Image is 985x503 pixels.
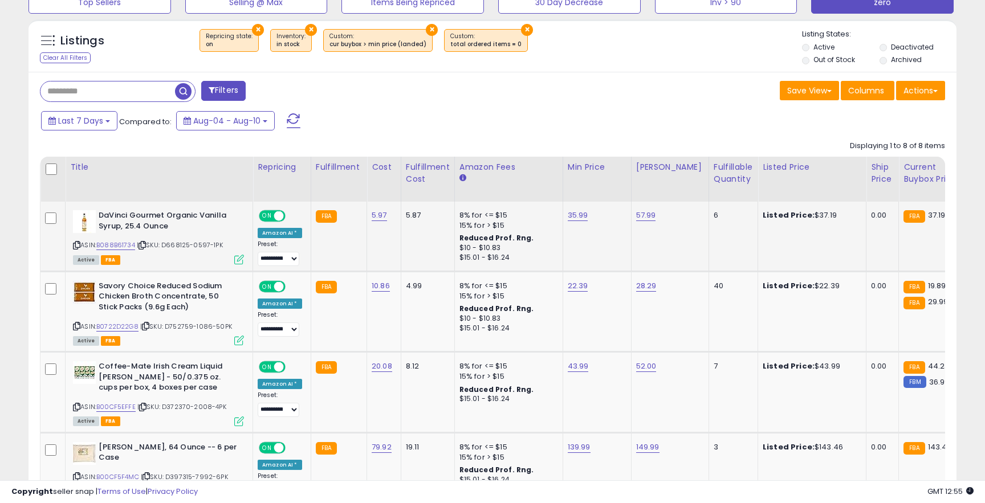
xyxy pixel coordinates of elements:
div: Title [70,161,248,173]
small: FBA [316,281,337,293]
div: Preset: [258,311,302,337]
small: FBA [316,442,337,455]
b: Listed Price: [763,361,815,371]
span: Repricing state : [206,32,253,49]
a: 28.29 [636,280,657,292]
span: Aug-04 - Aug-10 [193,115,261,126]
div: 15% for > $15 [459,452,554,463]
small: FBM [903,376,926,388]
img: 51Sn0pdfVmL._SL40_.jpg [73,442,96,465]
div: 0.00 [871,210,890,220]
span: 36.99 [929,377,950,387]
span: ON [260,443,274,452]
img: 51YsmtIA23S._SL40_.jpg [73,361,96,384]
span: 19.89 [928,280,946,291]
b: Savory Choice Reduced Sodium Chicken Broth Concentrate, 50 Stick Packs (9.6g Each) [99,281,237,316]
span: 143.46 [928,441,952,452]
div: Cost [372,161,396,173]
a: Terms of Use [97,486,146,497]
img: 417TDBrvlpL._SL40_.jpg [73,281,96,304]
div: Min Price [568,161,626,173]
div: Clear All Filters [40,52,91,63]
div: Fulfillable Quantity [714,161,753,185]
div: Preset: [258,391,302,417]
span: All listings currently available for purchase on Amazon [73,416,99,426]
span: Custom: [450,32,522,49]
label: Out of Stock [813,55,855,64]
div: 0.00 [871,361,890,371]
button: × [521,24,533,36]
span: Inventory : [276,32,306,49]
div: ASIN: [73,442,244,495]
h5: Listings [60,33,104,49]
small: FBA [903,361,925,374]
div: $15.01 - $16.24 [459,394,554,404]
div: seller snap | | [11,486,198,497]
div: 0.00 [871,442,890,452]
span: Columns [848,85,884,96]
div: $43.99 [763,361,857,371]
span: All listings currently available for purchase on Amazon [73,336,99,346]
a: 10.86 [372,280,390,292]
button: Aug-04 - Aug-10 [176,111,275,130]
div: ASIN: [73,281,244,344]
span: OFF [284,362,302,372]
a: 35.99 [568,210,588,221]
button: × [252,24,264,36]
b: DaVinci Gourmet Organic Vanilla Syrup, 25.4 Ounce [99,210,237,234]
label: Deactivated [891,42,934,52]
div: Displaying 1 to 8 of 8 items [850,141,945,152]
a: 43.99 [568,361,589,372]
button: Columns [841,81,894,100]
span: FBA [101,255,120,265]
span: All listings currently available for purchase on Amazon [73,255,99,265]
div: $10 - $10.83 [459,243,554,253]
div: 0.00 [871,281,890,291]
button: Filters [201,81,246,101]
div: $37.19 [763,210,857,220]
b: Reduced Prof. Rng. [459,385,534,394]
div: 6 [714,210,749,220]
strong: Copyright [11,486,53,497]
div: Fulfillment [316,161,362,173]
b: Coffee-Mate Irish Cream Liquid [PERSON_NAME] - 50/0.375 oz. cups per box, 4 boxes per case [99,361,237,396]
div: Amazon Fees [459,161,558,173]
span: 37.19 [928,210,946,220]
label: Archived [891,55,922,64]
span: | SKU: D668125-0597-1PK [137,240,223,250]
a: 139.99 [568,441,591,453]
div: in stock [276,40,306,48]
div: cur buybox > min price (landed) [329,40,426,48]
span: OFF [284,281,302,291]
span: FBA [101,416,120,426]
div: Fulfillment Cost [406,161,450,185]
a: 20.08 [372,361,392,372]
div: Amazon AI * [258,298,302,309]
b: Reduced Prof. Rng. [459,465,534,475]
div: ASIN: [73,210,244,263]
a: 52.00 [636,361,657,372]
div: 8% for <= $15 [459,281,554,291]
div: Amazon AI * [258,379,302,389]
span: 2025-08-18 12:55 GMT [927,486,974,497]
img: 31k77xkkgTL._SL40_.jpg [73,210,96,233]
a: 79.92 [372,441,392,453]
div: 7 [714,361,749,371]
small: Amazon Fees. [459,173,466,183]
div: $22.39 [763,281,857,291]
div: Preset: [258,240,302,266]
div: $10 - $10.83 [459,314,554,324]
div: [PERSON_NAME] [636,161,704,173]
b: Listed Price: [763,280,815,291]
span: | SKU: D752759-1086-50PK [140,322,232,331]
button: × [426,24,438,36]
div: $143.46 [763,442,857,452]
a: 5.97 [372,210,387,221]
a: Privacy Policy [148,486,198,497]
a: B00CF5EFFE [96,402,136,412]
button: × [305,24,317,36]
span: Compared to: [119,116,172,127]
div: 3 [714,442,749,452]
div: Listed Price [763,161,861,173]
a: 22.39 [568,280,588,292]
